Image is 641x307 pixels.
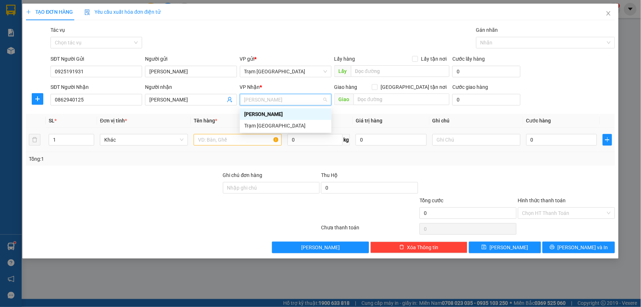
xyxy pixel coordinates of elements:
[4,31,50,55] li: VP Trạm [GEOGRAPHIC_DATA]
[301,243,340,251] span: [PERSON_NAME]
[489,243,528,251] span: [PERSON_NAME]
[223,172,263,178] label: Ghi chú đơn hàng
[4,4,29,29] img: logo.jpg
[433,134,521,146] input: Ghi Chú
[452,66,521,77] input: Cước lấy hàng
[321,172,338,178] span: Thu Hộ
[452,94,521,105] input: Cước giao hàng
[518,198,566,203] label: Hình thức thanh toán
[145,55,237,63] div: Người gửi
[100,118,127,124] span: Đơn vị tính
[194,134,282,146] input: VD: Bàn, Ghế
[244,110,327,118] div: [PERSON_NAME]
[469,242,541,253] button: save[PERSON_NAME]
[476,27,498,33] label: Gán nhãn
[104,134,184,145] span: Khác
[356,134,427,146] input: 0
[240,55,332,63] div: VP gửi
[32,96,43,102] span: plus
[603,134,612,146] button: plus
[320,224,419,236] div: Chưa thanh toán
[29,134,40,146] button: delete
[50,40,55,45] span: environment
[526,118,551,124] span: Cước hàng
[26,9,73,15] span: TẠO ĐƠN HÀNG
[4,4,105,17] li: Trung Nga
[26,9,31,14] span: plus
[418,55,449,63] span: Lấy tận nơi
[407,243,439,251] span: Xóa Thông tin
[49,118,54,124] span: SL
[399,245,404,250] span: delete
[452,84,488,90] label: Cước giao hàng
[420,198,443,203] span: Tổng cước
[84,9,90,15] img: icon
[50,40,94,61] b: T1 [PERSON_NAME], P Phú Thuỷ
[598,4,619,24] button: Close
[430,114,523,128] th: Ghi chú
[351,65,450,77] input: Dọc đường
[240,84,260,90] span: VP Nhận
[452,56,485,62] label: Cước lấy hàng
[606,10,611,16] span: close
[29,155,247,163] div: Tổng: 1
[550,245,555,250] span: printer
[51,27,65,33] label: Tác vụ
[334,56,355,62] span: Lấy hàng
[370,242,467,253] button: deleteXóa Thông tin
[145,83,237,91] div: Người nhận
[244,66,327,77] span: Trạm Sài Gòn
[378,83,449,91] span: [GEOGRAPHIC_DATA] tận nơi
[343,134,350,146] span: kg
[84,9,161,15] span: Yêu cầu xuất hóa đơn điện tử
[51,55,142,63] div: SĐT Người Gửi
[272,242,369,253] button: [PERSON_NAME]
[334,84,357,90] span: Giao hàng
[482,245,487,250] span: save
[334,94,354,105] span: Giao
[356,118,382,124] span: Giá trị hàng
[51,83,142,91] div: SĐT Người Nhận
[244,94,327,105] span: Phan Thiết
[334,65,351,77] span: Lấy
[227,97,233,103] span: user-add
[603,137,611,143] span: plus
[543,242,615,253] button: printer[PERSON_NAME] và In
[354,94,450,105] input: Dọc đường
[194,118,217,124] span: Tên hàng
[50,31,96,39] li: VP [PERSON_NAME]
[223,182,320,194] input: Ghi chú đơn hàng
[32,93,43,105] button: plus
[558,243,608,251] span: [PERSON_NAME] và In
[240,120,332,131] div: Trạm Sài Gòn
[240,108,332,120] div: Phan Thiết
[244,122,327,130] div: Trạm [GEOGRAPHIC_DATA]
